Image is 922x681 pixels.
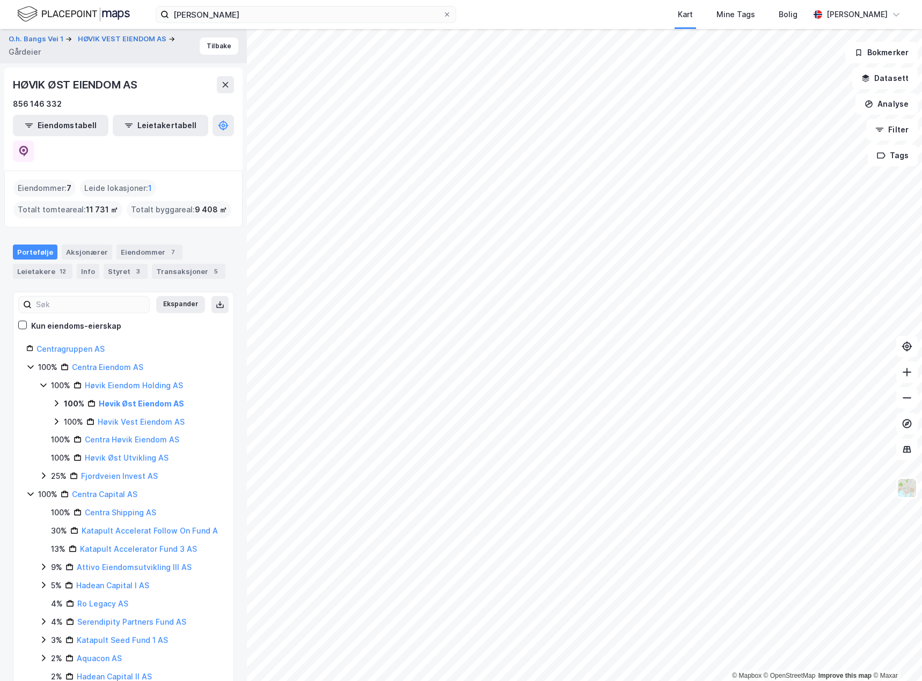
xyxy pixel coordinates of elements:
button: Tilbake [200,38,238,55]
div: Eiendommer [116,245,182,260]
div: Kart [678,8,693,21]
a: Høvik Øst Eiendom AS [99,399,184,408]
div: 100% [51,433,70,446]
div: HØVIK ØST EIENDOM AS [13,76,140,93]
div: 3 [133,266,143,277]
div: 25% [51,470,67,483]
div: Transaksjoner [152,264,225,279]
a: Hadean Capital II AS [77,672,152,681]
div: 9% [51,561,62,574]
a: Katapult Accelerator Fund 3 AS [80,544,197,553]
a: Høvik Vest Eiendom AS [98,417,185,426]
a: Centra Shipping AS [85,508,156,517]
input: Søk på adresse, matrikkel, gårdeiere, leietakere eller personer [169,6,443,23]
div: 13% [51,543,65,556]
a: Aquacon AS [77,654,122,663]
div: 100% [64,397,84,410]
a: Serendipity Partners Fund AS [77,617,186,626]
button: Leietakertabell [113,115,208,136]
a: Centra Capital AS [72,490,137,499]
a: Høvik Øst Utvikling AS [85,453,169,462]
a: Centragruppen AS [36,344,105,353]
a: Ro Legacy AS [77,599,128,608]
div: 4% [51,597,63,610]
div: 30% [51,524,67,537]
input: Søk [32,297,149,313]
button: Tags [868,145,918,166]
div: Leietakere [13,264,72,279]
div: Totalt byggareal : [127,201,231,218]
a: Fjordveien Invest AS [81,471,158,480]
div: 100% [51,506,70,519]
div: 100% [38,488,57,501]
div: 856 146 332 [13,98,62,110]
div: Totalt tomteareal : [13,201,122,218]
img: logo.f888ab2527a4732fd821a326f86c7f29.svg [17,5,130,24]
a: Hadean Capital I AS [76,581,149,590]
div: Kun eiendoms-eierskap [31,320,121,332]
a: Improve this map [818,672,872,679]
div: Mine Tags [716,8,755,21]
div: Info [77,264,99,279]
span: 11 731 ㎡ [86,203,118,216]
a: Centra Eiendom AS [72,362,143,372]
button: Filter [866,119,918,140]
div: Eiendommer : [13,180,76,197]
div: 3% [51,634,62,647]
a: Katapult Accelerat Follow On Fund A [82,526,218,535]
div: Styret [104,264,148,279]
button: Bokmerker [845,42,918,63]
span: 7 [67,182,71,195]
a: OpenStreetMap [764,672,816,679]
a: Mapbox [732,672,762,679]
div: 7 [167,247,178,257]
iframe: Chat Widget [868,630,922,681]
div: 100% [51,451,70,464]
div: 4% [51,616,63,628]
div: Gårdeier [9,46,41,58]
button: O.h. Bangs Vei 1 [9,34,65,45]
div: Bolig [779,8,797,21]
button: HØVIK VEST EIENDOM AS [78,34,169,45]
a: Høvik Eiendom Holding AS [85,381,183,390]
div: 5% [51,579,62,592]
div: 100% [51,379,70,392]
button: Ekspander [156,296,205,313]
div: 2% [51,652,62,665]
button: Analyse [855,93,918,115]
div: 100% [64,416,83,428]
button: Datasett [852,68,918,89]
span: 9 408 ㎡ [195,203,227,216]
a: Katapult Seed Fund 1 AS [77,635,168,645]
img: Z [897,478,917,498]
div: Portefølje [13,245,57,260]
div: 5 [210,266,221,277]
div: [PERSON_NAME] [826,8,888,21]
div: 100% [38,361,57,374]
button: Eiendomstabell [13,115,108,136]
div: Aksjonærer [62,245,112,260]
span: 1 [148,182,152,195]
div: 12 [57,266,68,277]
a: Attivo Eiendomsutvikling III AS [77,562,192,572]
a: Centra Høvik Eiendom AS [85,435,179,444]
div: Leide lokasjoner : [80,180,156,197]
